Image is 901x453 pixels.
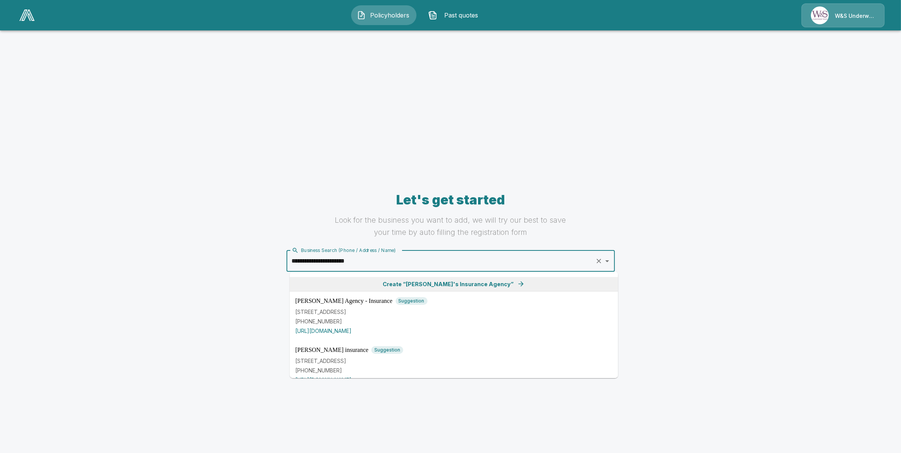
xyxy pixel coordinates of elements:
span: [PERSON_NAME] insurance [296,347,369,353]
div: Business Search (Phone / Address / Name) [292,247,396,254]
a: [URL][DOMAIN_NAME] [296,328,352,334]
p: [PHONE_NUMBER] [296,366,613,374]
span: Suggestion [396,297,428,305]
h6: Look for the business you want to add, we will try our best to save your time by auto filling the... [330,214,571,238]
p: [STREET_ADDRESS] [296,357,613,365]
a: Agency IconW&S Underwriters [801,3,885,27]
span: [PERSON_NAME] Agency - Insurance [296,298,393,304]
h4: Let's get started [330,192,571,208]
img: Policyholders Icon [357,11,366,20]
span: Create “ [PERSON_NAME]'s Insurance Agency ” [383,280,514,288]
span: Suggestion [372,346,404,354]
img: AA Logo [19,10,35,21]
span: Policyholders [369,11,411,20]
p: [PHONE_NUMBER] [296,317,613,325]
img: Agency Icon [811,6,829,24]
button: Past quotes IconPast quotes [423,5,488,25]
p: [STREET_ADDRESS] [296,308,613,316]
button: Policyholders IconPolicyholders [351,5,416,25]
span: Past quotes [440,11,482,20]
img: Past quotes Icon [428,11,437,20]
p: W&S Underwriters [835,12,875,20]
a: [URL][DOMAIN_NAME] [296,377,352,383]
